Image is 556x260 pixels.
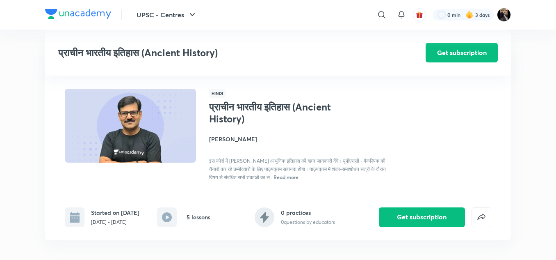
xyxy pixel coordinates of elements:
[132,7,202,23] button: UPSC - Centres
[209,101,343,125] h1: प्राचीन भारतीय इतिहास (Ancient History)
[413,8,426,21] button: avatar
[426,43,498,62] button: Get subscription
[64,88,197,163] img: Thumbnail
[273,174,299,180] span: Read more
[91,219,139,226] p: [DATE] - [DATE]
[281,208,335,217] h6: 0 practices
[281,219,335,226] p: 0 questions by educators
[58,47,379,59] h3: प्राचीन भारतीय इतिहास (Ancient History)
[497,8,511,22] img: amit tripathi
[45,9,111,19] img: Company Logo
[416,11,423,18] img: avatar
[187,213,210,221] h6: 5 lessons
[465,11,474,19] img: streak
[209,135,393,143] h4: [PERSON_NAME]
[91,208,139,217] h6: Started on [DATE]
[45,9,111,21] a: Company Logo
[209,158,386,180] span: इस कोर्स में [PERSON_NAME] आधुनिक इतिहास की गहन जानकारी देंगे। यूपीएससी - वैकल्पिक की तैयारी कर र...
[379,207,465,227] button: Get subscription
[472,207,491,227] button: false
[209,89,226,98] span: Hindi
